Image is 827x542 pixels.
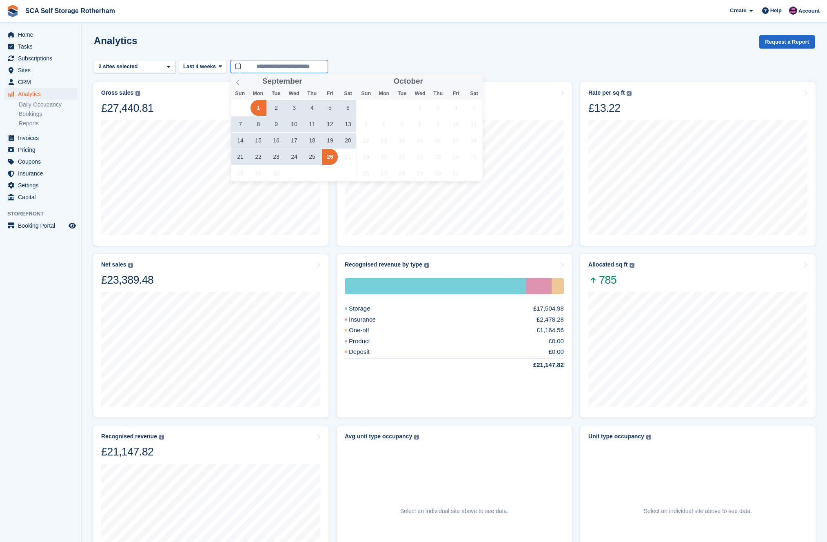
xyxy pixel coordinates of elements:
[358,165,374,181] span: October 26, 2025
[414,435,419,440] img: icon-info-grey-7440780725fd019a000dd9b08b2336e03edf1995a4989e88bcd33f0948082b44.svg
[447,91,465,96] span: Fri
[393,91,411,96] span: Tue
[400,507,508,515] p: Select an individual site above to see data.
[304,149,320,165] span: September 25, 2025
[466,133,481,149] span: October 18, 2025
[345,433,412,440] div: Avg unit type occupancy
[7,5,19,17] img: stora-icon-8386f47178a22dfd0bd8f6a31ec36ba5ce8667c1dd55bd0f319d3a0aa187defe.svg
[4,220,77,231] a: menu
[340,133,356,149] span: September 20, 2025
[759,35,815,49] button: Request a Report
[526,278,552,294] div: Insurance
[394,149,410,165] span: October 21, 2025
[4,144,77,155] a: menu
[268,133,284,149] span: September 16, 2025
[322,100,338,116] span: September 5, 2025
[4,88,77,100] a: menu
[251,116,266,132] span: September 8, 2025
[376,133,392,149] span: October 13, 2025
[18,76,67,88] span: CRM
[345,278,526,294] div: Storage
[340,116,356,132] span: September 13, 2025
[231,91,249,96] span: Sun
[322,116,338,132] span: September 12, 2025
[4,64,77,76] a: menu
[183,62,216,71] span: Last 4 weeks
[19,101,77,109] a: Daily Occupancy
[18,88,67,100] span: Analytics
[358,149,374,165] span: October 19, 2025
[376,165,392,181] span: October 27, 2025
[412,165,428,181] span: October 29, 2025
[128,263,133,268] img: icon-info-grey-7440780725fd019a000dd9b08b2336e03edf1995a4989e88bcd33f0948082b44.svg
[376,149,392,165] span: October 20, 2025
[4,76,77,88] a: menu
[286,100,302,116] span: September 3, 2025
[251,100,266,116] span: September 1, 2025
[646,435,651,440] img: icon-info-grey-7440780725fd019a000dd9b08b2336e03edf1995a4989e88bcd33f0948082b44.svg
[302,77,328,86] input: Year
[339,91,357,96] span: Sat
[267,91,285,96] span: Tue
[67,221,77,231] a: Preview store
[412,149,428,165] span: October 22, 2025
[304,116,320,132] span: September 11, 2025
[588,273,634,287] span: 785
[321,91,339,96] span: Fri
[101,89,133,96] div: Gross sales
[430,133,446,149] span: October 16, 2025
[268,116,284,132] span: September 9, 2025
[268,165,284,181] span: September 30, 2025
[588,261,627,268] div: Allocated sq ft
[304,133,320,149] span: September 18, 2025
[18,29,67,40] span: Home
[412,133,428,149] span: October 15, 2025
[286,133,302,149] span: September 17, 2025
[430,100,446,116] span: October 2, 2025
[394,165,410,181] span: October 28, 2025
[18,64,67,76] span: Sites
[101,101,153,115] div: £27,440.81
[448,116,463,132] span: October 10, 2025
[412,116,428,132] span: October 8, 2025
[789,7,797,15] img: Dale Chapman
[345,337,390,346] div: Product
[770,7,782,15] span: Help
[322,133,338,149] span: September 19, 2025
[448,149,463,165] span: October 24, 2025
[19,110,77,118] a: Bookings
[466,116,481,132] span: October 11, 2025
[357,91,375,96] span: Sun
[448,165,463,181] span: October 31, 2025
[345,347,389,357] div: Deposit
[233,149,248,165] span: September 21, 2025
[304,100,320,116] span: September 4, 2025
[448,133,463,149] span: October 17, 2025
[251,149,266,165] span: September 22, 2025
[345,304,390,313] div: Storage
[18,144,67,155] span: Pricing
[18,53,67,64] span: Subscriptions
[358,116,374,132] span: October 5, 2025
[4,191,77,203] a: menu
[644,507,752,515] p: Select an individual site above to see data.
[394,116,410,132] span: October 7, 2025
[303,91,321,96] span: Thu
[18,168,67,179] span: Insurance
[18,180,67,191] span: Settings
[4,41,77,52] a: menu
[268,149,284,165] span: September 23, 2025
[233,165,248,181] span: September 28, 2025
[345,326,389,335] div: One-off
[375,91,393,96] span: Mon
[465,91,483,96] span: Sat
[4,168,77,179] a: menu
[286,149,302,165] span: September 24, 2025
[358,133,374,149] span: October 12, 2025
[627,91,632,96] img: icon-info-grey-7440780725fd019a000dd9b08b2336e03edf1995a4989e88bcd33f0948082b44.svg
[394,133,410,149] span: October 14, 2025
[798,7,820,15] span: Account
[101,273,153,287] div: £23,389.48
[251,165,266,181] span: September 29, 2025
[4,53,77,64] a: menu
